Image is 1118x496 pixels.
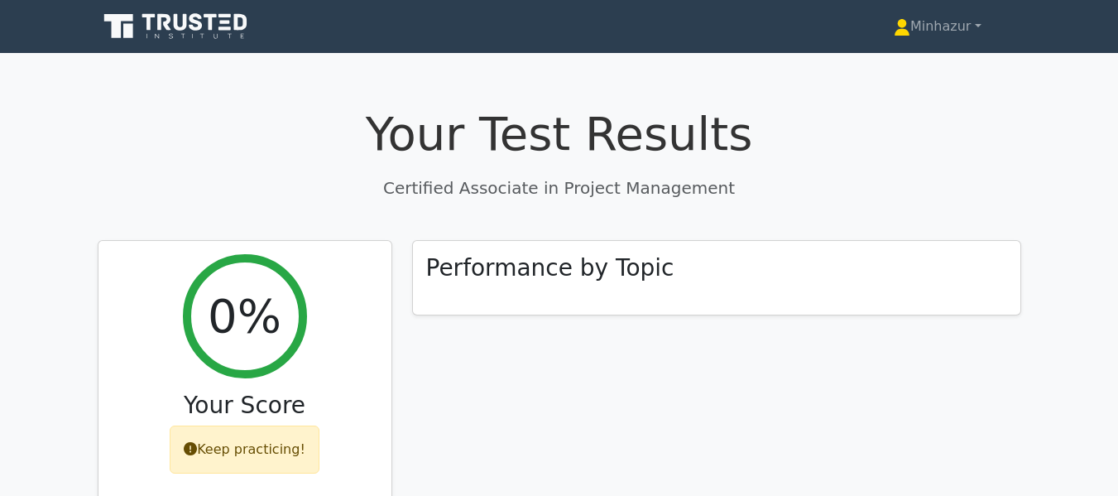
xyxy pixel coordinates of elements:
h3: Performance by Topic [426,254,674,282]
h3: Your Score [112,392,378,420]
a: Minhazur [854,10,1021,43]
p: Certified Associate in Project Management [98,176,1021,200]
h1: Your Test Results [98,106,1021,161]
div: Keep practicing! [170,426,319,474]
h2: 0% [208,288,281,344]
